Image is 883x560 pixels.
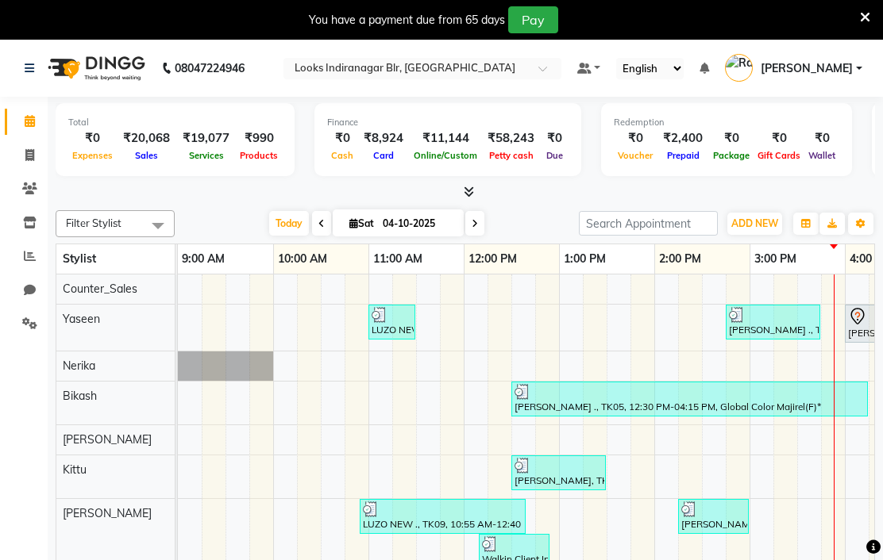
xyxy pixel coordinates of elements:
div: [PERSON_NAME] ., TK08, 02:45 PM-03:45 PM, Sr.Stylist Cut(M) [727,307,819,337]
span: ADD NEW [731,217,778,229]
div: ₹0 [68,129,117,148]
div: Total [68,116,282,129]
a: 10:00 AM [274,247,331,270]
div: ₹20,068 [117,129,176,148]
div: ₹11,144 [410,129,481,148]
div: ₹0 [709,129,754,148]
div: ₹19,077 [176,129,236,148]
span: Package [709,150,754,161]
a: 9:00 AM [178,247,229,270]
span: Prepaid [663,150,704,161]
span: Filter Stylist [66,217,121,229]
div: ₹58,243 [481,129,541,148]
span: Stylist [63,251,96,266]
img: logo [40,46,149,90]
span: Card [369,150,398,161]
div: ₹0 [804,129,839,148]
span: [PERSON_NAME] [761,60,853,77]
span: Expenses [68,150,117,161]
div: ₹0 [541,129,569,148]
div: You have a payment due from 65 days [309,12,505,29]
span: Petty cash [485,150,538,161]
span: Sales [131,150,162,161]
span: Online/Custom [410,150,481,161]
button: ADD NEW [727,213,782,235]
span: Wallet [804,150,839,161]
span: Yaseen [63,312,100,326]
a: 12:00 PM [465,247,521,270]
img: Rashi Paliwal [725,54,753,82]
a: 1:00 PM [560,247,610,270]
div: [PERSON_NAME] ., TK12, 02:15 PM-03:00 PM, [PERSON_NAME] Styling [680,501,747,531]
a: 11:00 AM [369,247,426,270]
span: Products [236,150,282,161]
div: LUZO NEW ., TK09, 10:55 AM-12:40 PM, Sr.Stylist Cut(M) (₹1000),[PERSON_NAME] Styling (₹500) [361,501,524,531]
button: Pay [508,6,558,33]
div: Finance [327,116,569,129]
span: Gift Cards [754,150,804,161]
div: ₹2,400 [657,129,709,148]
span: Voucher [614,150,657,161]
span: [PERSON_NAME] [63,432,152,447]
span: Sat [345,217,378,229]
div: ₹0 [614,129,657,148]
div: ₹0 [327,129,357,148]
a: 2:00 PM [655,247,705,270]
b: 08047224946 [175,46,245,90]
div: LUZO NEW ., TK01, 11:00 AM-11:30 AM, Sr.Stylist Cut(M) [370,307,414,337]
div: [PERSON_NAME], TK06, 12:30 PM-01:30 PM, Sr.Stylist Cut(M) [513,458,604,488]
span: Due [542,150,567,161]
input: Search Appointment [579,211,718,236]
div: ₹0 [754,129,804,148]
span: Nerika [63,359,95,373]
input: 2025-10-04 [378,212,457,236]
span: Today [269,211,309,236]
a: 3:00 PM [750,247,800,270]
span: Cash [327,150,357,161]
div: [PERSON_NAME] ., TK05, 12:30 PM-04:15 PM, Global Color Majirel(F)* [513,384,866,414]
span: [PERSON_NAME] [63,506,152,520]
div: Redemption [614,116,839,129]
span: Bikash [63,389,97,403]
div: ₹990 [236,129,282,148]
div: ₹8,924 [357,129,410,148]
span: Services [185,150,228,161]
span: Kittu [63,462,87,477]
span: Counter_Sales [63,282,137,296]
